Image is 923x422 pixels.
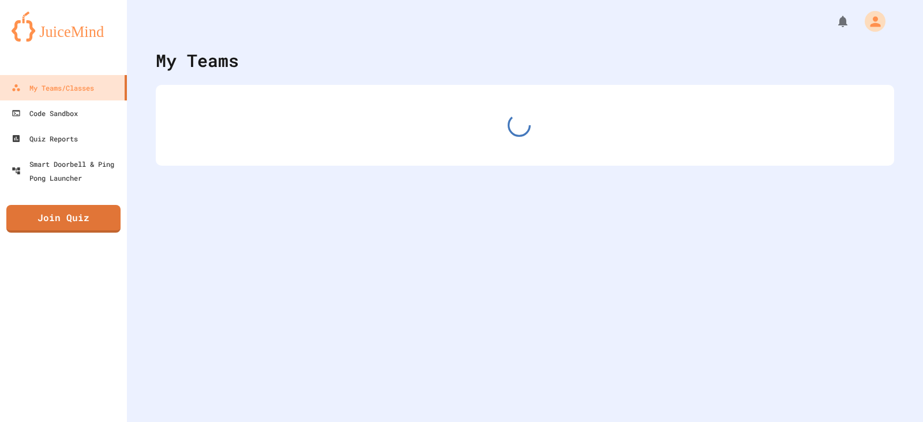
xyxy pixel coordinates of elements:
[815,12,853,31] div: My Notifications
[12,132,78,145] div: Quiz Reports
[6,205,121,233] a: Join Quiz
[12,81,94,95] div: My Teams/Classes
[156,47,239,73] div: My Teams
[853,8,888,35] div: My Account
[12,12,115,42] img: logo-orange.svg
[12,157,122,185] div: Smart Doorbell & Ping Pong Launcher
[12,106,78,120] div: Code Sandbox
